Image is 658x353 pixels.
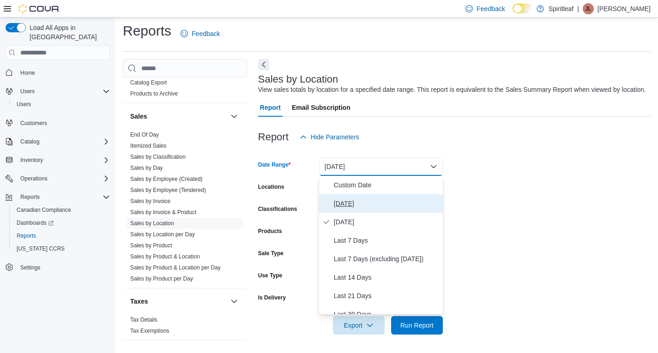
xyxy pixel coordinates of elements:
[17,262,44,273] a: Settings
[258,85,646,95] div: View sales totals by location for a specified date range. This report is equivalent to the Sales ...
[292,98,350,117] span: Email Subscription
[130,132,159,138] a: End Of Day
[13,243,110,254] span: Washington CCRS
[17,155,110,166] span: Inventory
[296,128,363,146] button: Hide Parameters
[258,132,289,143] h3: Report
[9,242,114,255] button: [US_STATE] CCRS
[17,245,65,252] span: [US_STATE] CCRS
[130,316,157,323] span: Tax Details
[2,172,114,185] button: Operations
[319,176,443,314] div: Select listbox
[258,59,269,70] button: Next
[6,62,110,298] nav: Complex example
[130,317,157,323] a: Tax Details
[258,161,291,168] label: Date Range
[130,154,186,160] a: Sales by Classification
[13,217,110,228] span: Dashboards
[334,272,439,283] span: Last 14 Days
[513,4,532,13] input: Dark Mode
[130,112,147,121] h3: Sales
[17,136,110,147] span: Catalog
[20,264,40,271] span: Settings
[17,67,39,78] a: Home
[2,191,114,203] button: Reports
[229,111,240,122] button: Sales
[130,209,196,215] a: Sales by Invoice & Product
[260,98,281,117] span: Report
[13,204,110,215] span: Canadian Compliance
[400,321,434,330] span: Run Report
[130,90,178,97] span: Products to Archive
[130,220,174,227] span: Sales by Location
[130,231,195,238] a: Sales by Location per Day
[2,116,114,130] button: Customers
[130,198,170,204] a: Sales by Invoice
[130,275,193,282] a: Sales by Product per Day
[258,205,297,213] label: Classifications
[258,74,338,85] h3: Sales by Location
[334,309,439,320] span: Last 30 Days
[9,216,114,229] a: Dashboards
[130,175,203,183] span: Sales by Employee (Created)
[13,217,57,228] a: Dashboards
[2,135,114,148] button: Catalog
[2,66,114,79] button: Home
[391,316,443,335] button: Run Report
[17,86,110,97] span: Users
[586,3,592,14] span: JL
[17,118,51,129] a: Customers
[123,129,247,288] div: Sales
[17,117,110,129] span: Customers
[334,198,439,209] span: [DATE]
[177,24,223,43] a: Feedback
[20,193,40,201] span: Reports
[229,296,240,307] button: Taxes
[130,328,169,334] a: Tax Exemptions
[130,165,163,171] a: Sales by Day
[123,22,171,40] h1: Reports
[319,157,443,176] button: [DATE]
[9,98,114,111] button: Users
[13,230,110,241] span: Reports
[338,316,379,335] span: Export
[2,261,114,274] button: Settings
[17,219,54,227] span: Dashboards
[258,183,284,191] label: Locations
[130,143,167,149] a: Itemized Sales
[20,88,35,95] span: Users
[18,4,60,13] img: Cova
[13,99,35,110] a: Users
[130,264,221,271] a: Sales by Product & Location per Day
[2,154,114,167] button: Inventory
[17,191,110,203] span: Reports
[130,187,206,193] a: Sales by Employee (Tendered)
[13,230,40,241] a: Reports
[123,77,247,103] div: Products
[130,264,221,271] span: Sales by Product & Location per Day
[130,79,167,86] span: Catalog Export
[577,3,579,14] p: |
[130,164,163,172] span: Sales by Day
[334,235,439,246] span: Last 7 Days
[549,3,573,14] p: Spiritleaf
[17,155,47,166] button: Inventory
[9,229,114,242] button: Reports
[258,294,286,301] label: Is Delivery
[334,179,439,191] span: Custom Date
[334,290,439,301] span: Last 21 Days
[17,173,110,184] span: Operations
[130,297,148,306] h3: Taxes
[192,29,220,38] span: Feedback
[130,253,200,260] span: Sales by Product & Location
[258,227,282,235] label: Products
[17,101,31,108] span: Users
[334,216,439,227] span: [DATE]
[130,131,159,138] span: End Of Day
[26,23,110,42] span: Load All Apps in [GEOGRAPHIC_DATA]
[17,136,43,147] button: Catalog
